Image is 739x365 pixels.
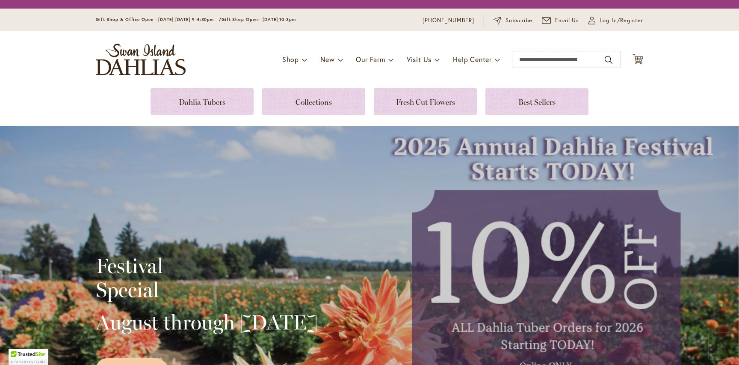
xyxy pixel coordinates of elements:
span: Gift Shop & Office Open - [DATE]-[DATE] 9-4:30pm / [96,17,222,22]
a: [PHONE_NUMBER] [423,16,474,25]
h2: August through [DATE] [96,310,318,334]
a: Log In/Register [588,16,643,25]
span: Our Farm [356,55,385,64]
span: New [320,55,334,64]
span: Subscribe [505,16,532,25]
a: Email Us [542,16,579,25]
span: Log In/Register [600,16,643,25]
span: Gift Shop Open - [DATE] 10-3pm [222,17,296,22]
div: TrustedSite Certified [9,349,48,365]
button: Search [605,53,612,67]
span: Email Us [555,16,579,25]
span: Shop [282,55,299,64]
span: Help Center [453,55,492,64]
h2: Festival Special [96,254,318,302]
a: store logo [96,44,186,75]
span: Visit Us [407,55,432,64]
a: Subscribe [494,16,532,25]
